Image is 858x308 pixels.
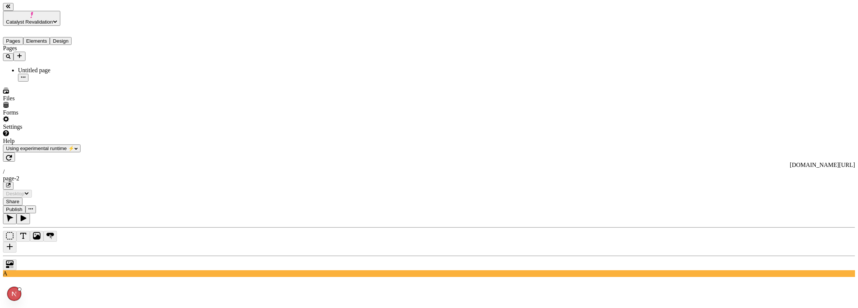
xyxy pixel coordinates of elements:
[30,231,43,242] button: Image
[6,191,24,196] span: Desktop
[3,109,93,116] div: Forms
[43,231,57,242] button: Button
[3,198,22,205] button: Share
[3,123,93,130] div: Settings
[23,37,50,45] button: Elements
[3,45,93,52] div: Pages
[3,270,855,277] div: A
[13,52,25,61] button: Add new
[6,19,53,25] span: Catalyst Revalidation
[3,231,16,242] button: Box
[3,162,855,168] div: [URL][DOMAIN_NAME]
[3,37,23,45] button: Pages
[3,205,25,213] button: Publish
[16,231,30,242] button: Text
[3,11,60,26] button: Catalyst Revalidation
[6,207,22,212] span: Publish
[6,199,19,204] span: Share
[18,67,93,74] div: Untitled page
[3,138,93,144] div: Help
[50,37,72,45] button: Design
[3,190,32,198] button: Desktop
[6,146,75,151] span: Using experimental runtime ⚡️
[3,144,81,152] button: Using experimental runtime ⚡️
[3,168,855,175] div: /
[3,175,855,182] div: page-2
[3,95,93,102] div: Files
